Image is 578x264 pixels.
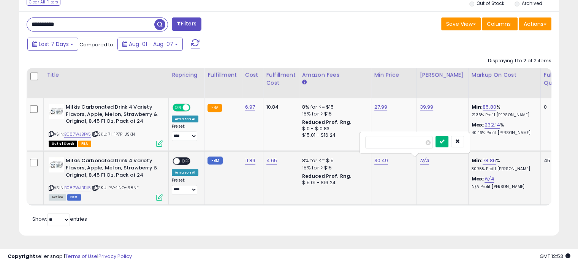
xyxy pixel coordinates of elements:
div: ASIN: [49,157,163,199]
span: All listings that are currently out of stock and unavailable for purchase on Amazon [49,141,77,147]
div: 8% for <= $15 [302,104,365,111]
span: ON [173,104,183,111]
div: 8% for <= $15 [302,157,365,164]
button: Aug-01 - Aug-07 [117,38,183,51]
button: Actions [519,17,551,30]
span: OFF [180,158,192,164]
b: Max: [472,175,485,182]
div: 45 [544,157,567,164]
div: $15.01 - $16.24 [302,132,365,139]
small: Amazon Fees. [302,79,307,86]
small: FBM [207,157,222,164]
div: Displaying 1 to 2 of 2 items [488,57,551,65]
strong: Copyright [8,253,35,260]
a: 6.97 [245,103,255,111]
b: Reduced Prof. Rng. [302,119,352,125]
div: $10 - $10.83 [302,126,365,132]
div: [PERSON_NAME] [420,71,465,79]
span: FBA [78,141,91,147]
span: Aug-01 - Aug-07 [129,40,173,48]
a: N/A [420,157,429,164]
span: OFF [189,104,201,111]
b: Milkis Carbonated Drink 4 Variety Flavors, Apple, Melon, Strawberry & Original, 8.45 Fl Oz, Pack ... [66,157,158,180]
span: Show: entries [32,215,87,223]
th: The percentage added to the cost of goods (COGS) that forms the calculator for Min & Max prices. [468,68,540,98]
a: Terms of Use [65,253,97,260]
small: FBA [207,104,222,112]
b: Min: [472,157,483,164]
div: 10.84 [266,104,293,111]
a: 27.99 [374,103,388,111]
div: Fulfillment [207,71,238,79]
div: Markup on Cost [472,71,537,79]
div: Amazon AI [172,169,198,176]
a: 232.14 [485,121,500,129]
b: Max: [472,121,485,128]
a: 30.49 [374,157,388,164]
button: Columns [482,17,518,30]
div: Fulfillable Quantity [544,71,570,87]
div: Preset: [172,124,198,141]
p: 21.36% Profit [PERSON_NAME] [472,112,535,118]
p: N/A Profit [PERSON_NAME] [472,184,535,190]
div: Cost [245,71,260,79]
div: Title [47,71,165,79]
p: 30.75% Profit [PERSON_NAME] [472,166,535,172]
div: Preset: [172,178,198,195]
a: B087WJBT45 [64,131,91,138]
span: Compared to: [79,41,114,48]
div: 0 [544,104,567,111]
div: Fulfillment Cost [266,71,296,87]
span: Last 7 Days [39,40,69,48]
a: 78.86 [483,157,496,164]
a: Privacy Policy [98,253,132,260]
div: 15% for > $15 [302,111,365,117]
div: $15.01 - $16.24 [302,180,365,186]
div: % [472,122,535,136]
div: Amazon Fees [302,71,368,79]
div: % [472,157,535,171]
a: 4.65 [266,157,277,164]
div: % [472,104,535,118]
div: Repricing [172,71,201,79]
b: Reduced Prof. Rng. [302,173,352,179]
a: 85.80 [483,103,496,111]
div: seller snap | | [8,253,132,260]
div: Amazon AI [172,115,198,122]
img: 41XWHZL2IBL._SL40_.jpg [49,157,64,172]
p: 40.46% Profit [PERSON_NAME] [472,130,535,136]
img: 41XWHZL2IBL._SL40_.jpg [49,104,64,119]
b: Min: [472,103,483,111]
span: Columns [487,20,511,28]
a: N/A [485,175,494,183]
span: FBM [67,194,81,201]
div: Min Price [374,71,413,79]
a: B087WJBT45 [64,185,91,191]
a: 39.99 [420,103,434,111]
span: All listings currently available for purchase on Amazon [49,194,66,201]
button: Save View [441,17,481,30]
button: Last 7 Days [27,38,78,51]
a: 11.89 [245,157,256,164]
div: 15% for > $15 [302,164,365,171]
button: Filters [172,17,201,31]
b: Milkis Carbonated Drink 4 Variety Flavors, Apple, Melon, Strawberry & Original, 8.45 Fl Oz, Pack ... [66,104,158,127]
div: ASIN: [49,104,163,146]
span: | SKU: 7I-1P7P-JSKN [92,131,135,137]
span: | SKU: RV-1INO-68NF [92,185,139,191]
span: 2025-08-15 12:53 GMT [540,253,570,260]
